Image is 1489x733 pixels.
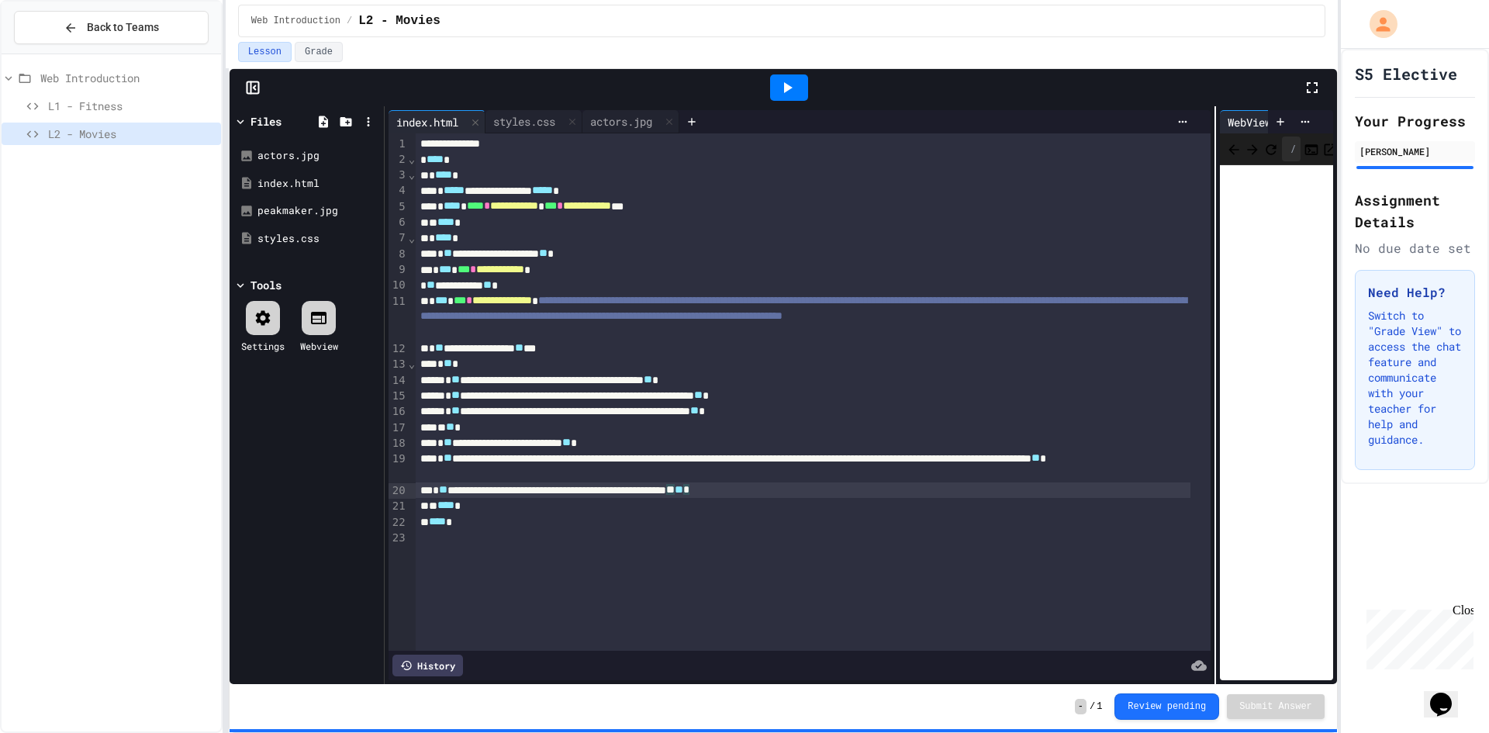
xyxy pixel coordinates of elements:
span: L2 - Movies [358,12,440,30]
h1: S5 Elective [1355,63,1457,85]
span: L2 - Movies [48,126,215,142]
span: Web Introduction [251,15,340,27]
span: / [347,15,352,27]
div: No due date set [1355,239,1475,258]
h2: Assignment Details [1355,189,1475,233]
div: index.html [257,176,378,192]
iframe: chat widget [1424,671,1473,717]
h2: Your Progress [1355,110,1475,132]
button: Lesson [238,42,292,62]
iframe: chat widget [1360,603,1473,669]
button: Back to Teams [14,11,209,44]
div: My Account [1353,6,1401,42]
button: Grade [295,42,343,62]
div: [PERSON_NAME] [1359,144,1470,158]
p: Switch to "Grade View" to access the chat feature and communicate with your teacher for help and ... [1368,308,1462,448]
div: peakmaker.jpg [257,203,378,219]
span: Back to Teams [87,19,159,36]
div: styles.css [257,231,378,247]
div: actors.jpg [257,148,378,164]
span: Web Introduction [40,70,215,86]
span: L1 - Fitness [48,98,215,114]
div: Chat with us now!Close [6,6,107,99]
h3: Need Help? [1368,283,1462,302]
